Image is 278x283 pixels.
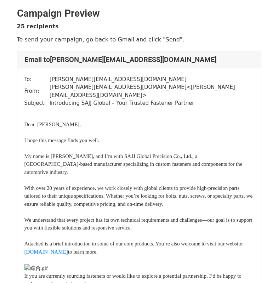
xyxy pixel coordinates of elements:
[24,99,50,107] td: Subject:
[24,137,253,255] font: I hope this message finds you well. My name is [PERSON_NAME], and I’m with SAJJ Global Precision ...
[17,23,59,30] strong: 25 recipients
[50,75,254,84] td: [PERSON_NAME][EMAIL_ADDRESS][DOMAIN_NAME]
[24,75,50,84] td: To:
[17,36,261,43] p: To send your campaign, go back to Gmail and click "Send".
[24,83,50,99] td: From:
[24,249,68,255] a: [DOMAIN_NAME]
[24,264,48,272] img: 綜合.gif
[50,99,254,107] td: Introducing SAJJ Global – Your Trusted Fastener Partner
[17,7,261,19] h2: Campaign Preview
[24,55,254,64] h4: Email to [PERSON_NAME][EMAIL_ADDRESS][DOMAIN_NAME]
[24,121,81,127] font: Dear [PERSON_NAME]
[50,83,254,99] td: [PERSON_NAME][EMAIL_ADDRESS][DOMAIN_NAME] < [PERSON_NAME][EMAIL_ADDRESS][DOMAIN_NAME] >
[79,121,81,127] span: ,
